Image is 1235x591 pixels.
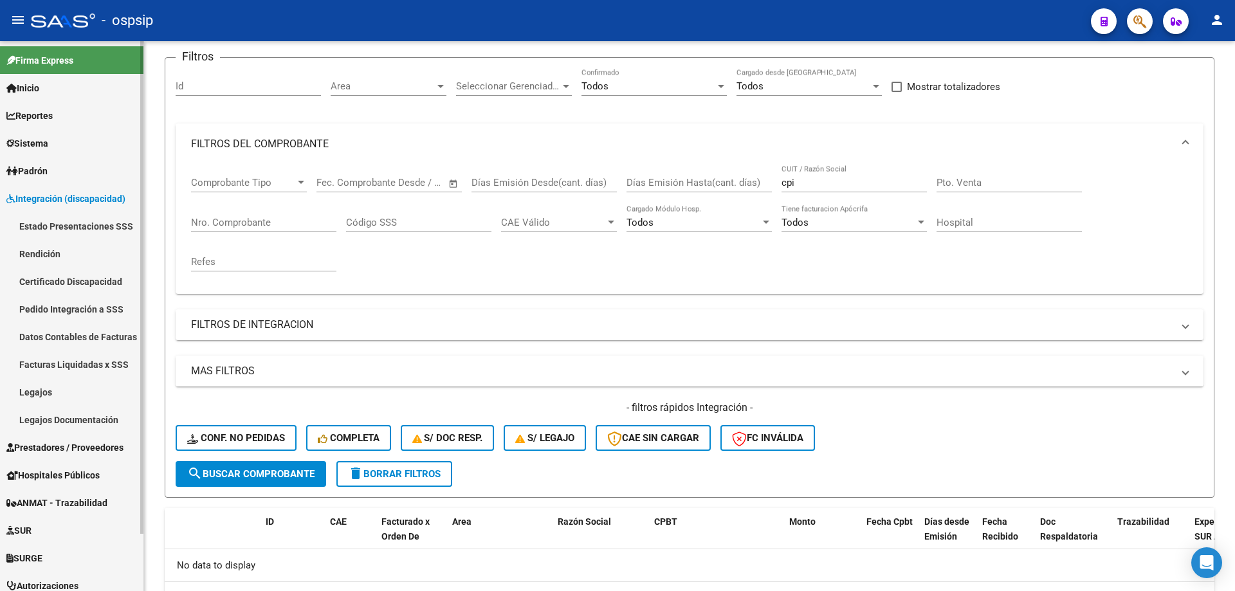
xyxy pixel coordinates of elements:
[6,164,48,178] span: Padrón
[325,508,376,565] datatable-header-cell: CAE
[1035,508,1112,565] datatable-header-cell: Doc Respaldatoria
[982,516,1018,541] span: Fecha Recibido
[447,508,534,565] datatable-header-cell: Area
[558,516,611,527] span: Razón Social
[176,356,1203,386] mat-expansion-panel-header: MAS FILTROS
[266,516,274,527] span: ID
[176,309,1203,340] mat-expansion-panel-header: FILTROS DE INTEGRACION
[907,79,1000,95] span: Mostrar totalizadores
[191,137,1173,151] mat-panel-title: FILTROS DEL COMPROBANTE
[977,508,1035,565] datatable-header-cell: Fecha Recibido
[1117,516,1169,527] span: Trazabilidad
[376,508,447,565] datatable-header-cell: Facturado x Orden De
[736,80,764,92] span: Todos
[1209,12,1225,28] mat-icon: person
[318,432,380,444] span: Completa
[380,177,443,188] input: Fecha fin
[501,217,605,228] span: CAE Válido
[607,432,699,444] span: CAE SIN CARGAR
[456,80,560,92] span: Seleccionar Gerenciador
[176,461,326,487] button: Buscar Comprobante
[553,508,649,565] datatable-header-cell: Razón Social
[732,432,803,444] span: FC Inválida
[176,425,297,451] button: Conf. no pedidas
[6,523,32,538] span: SUR
[6,109,53,123] span: Reportes
[348,466,363,481] mat-icon: delete
[6,496,107,510] span: ANMAT - Trazabilidad
[336,461,452,487] button: Borrar Filtros
[515,432,574,444] span: S/ legajo
[412,432,483,444] span: S/ Doc Resp.
[330,516,347,527] span: CAE
[581,80,608,92] span: Todos
[348,468,441,480] span: Borrar Filtros
[446,176,461,191] button: Open calendar
[6,551,42,565] span: SURGE
[176,165,1203,294] div: FILTROS DEL COMPROBANTE
[627,217,654,228] span: Todos
[6,192,125,206] span: Integración (discapacidad)
[6,136,48,150] span: Sistema
[102,6,153,35] span: - ospsip
[866,516,913,527] span: Fecha Cpbt
[316,177,369,188] input: Fecha inicio
[649,508,784,565] datatable-header-cell: CPBT
[6,468,100,482] span: Hospitales Públicos
[654,516,677,527] span: CPBT
[1040,516,1098,541] span: Doc Respaldatoria
[504,425,586,451] button: S/ legajo
[191,364,1173,378] mat-panel-title: MAS FILTROS
[187,466,203,481] mat-icon: search
[191,318,1173,332] mat-panel-title: FILTROS DE INTEGRACION
[919,508,977,565] datatable-header-cell: Días desde Emisión
[306,425,391,451] button: Completa
[6,53,73,68] span: Firma Express
[381,516,430,541] span: Facturado x Orden De
[924,516,969,541] span: Días desde Emisión
[331,80,435,92] span: Area
[6,441,123,455] span: Prestadores / Proveedores
[784,508,861,565] datatable-header-cell: Monto
[1191,547,1222,578] div: Open Intercom Messenger
[176,123,1203,165] mat-expansion-panel-header: FILTROS DEL COMPROBANTE
[165,549,1214,581] div: No data to display
[861,508,919,565] datatable-header-cell: Fecha Cpbt
[191,177,295,188] span: Comprobante Tipo
[401,425,495,451] button: S/ Doc Resp.
[1112,508,1189,565] datatable-header-cell: Trazabilidad
[789,516,816,527] span: Monto
[261,508,325,565] datatable-header-cell: ID
[10,12,26,28] mat-icon: menu
[596,425,711,451] button: CAE SIN CARGAR
[720,425,815,451] button: FC Inválida
[187,468,315,480] span: Buscar Comprobante
[187,432,285,444] span: Conf. no pedidas
[452,516,471,527] span: Area
[176,48,220,66] h3: Filtros
[176,401,1203,415] h4: - filtros rápidos Integración -
[6,81,39,95] span: Inicio
[782,217,809,228] span: Todos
